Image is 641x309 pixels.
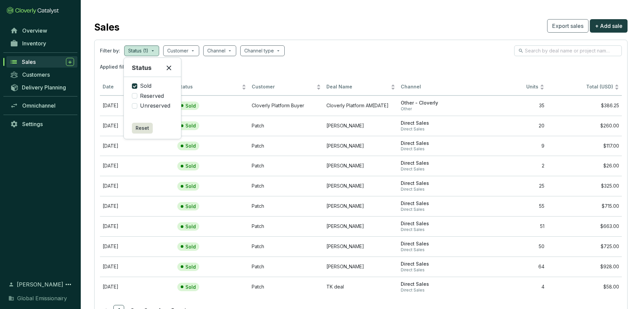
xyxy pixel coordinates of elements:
[136,125,149,131] span: Reset
[324,196,398,216] td: Tim Kenney
[473,277,547,297] td: 4
[249,136,324,156] td: Patch
[473,116,547,136] td: 20
[249,216,324,236] td: Patch
[401,261,470,267] span: Direct Sales
[100,156,175,176] td: Sep 19 2024
[100,79,175,95] th: Date
[100,216,175,236] td: Oct 17 2024
[249,257,324,277] td: Patch
[401,106,470,112] span: Other
[401,146,470,152] span: Direct Sales
[7,69,77,80] a: Customers
[185,123,196,129] p: Sold
[185,264,196,270] p: Sold
[6,56,77,68] a: Sales
[586,84,613,89] span: Total (USD)
[473,257,547,277] td: 64
[175,79,249,95] th: Status
[252,84,315,90] span: Customer
[401,281,470,287] span: Direct Sales
[132,123,153,133] button: Reset
[401,221,470,227] span: Direct Sales
[547,156,622,176] td: $26.00
[401,166,470,172] span: Direct Sales
[473,196,547,216] td: 55
[249,95,324,116] td: Cloverly Platform Buyer
[100,257,175,277] td: Oct 17 2024
[22,102,56,109] span: Omnichannel
[100,47,120,54] span: Filter by:
[177,84,241,90] span: Status
[324,156,398,176] td: Tim Kenney
[401,120,470,126] span: Direct Sales
[7,82,77,93] a: Delivery Planning
[401,180,470,187] span: Direct Sales
[473,216,547,236] td: 51
[401,200,470,207] span: Direct Sales
[185,284,196,290] p: Sold
[324,79,398,95] th: Deal Name
[401,160,470,166] span: Direct Sales
[17,280,63,288] span: [PERSON_NAME]
[7,118,77,130] a: Settings
[249,196,324,216] td: Patch
[324,176,398,196] td: Tim Kenney
[473,136,547,156] td: 9
[473,95,547,116] td: 35
[94,20,119,34] h2: Sales
[249,79,324,95] th: Customer
[547,277,622,297] td: $58.00
[547,136,622,156] td: $117.00
[185,203,196,209] p: Sold
[22,40,46,47] span: Inventory
[473,176,547,196] td: 25
[324,277,398,297] td: TK deal
[22,71,50,78] span: Customers
[249,236,324,257] td: Patch
[324,257,398,277] td: Tim Kenney
[185,103,196,109] p: Sold
[7,38,77,49] a: Inventory
[249,277,324,297] td: Patch
[17,294,67,302] span: Global Emissionairy
[475,84,539,90] span: Units
[326,84,390,90] span: Deal Name
[590,19,628,33] button: + Add sale
[547,236,622,257] td: $725.00
[22,27,47,34] span: Overview
[22,84,66,91] span: Delivery Planning
[401,267,470,273] span: Direct Sales
[401,241,470,247] span: Direct Sales
[401,100,470,106] span: Other - Cloverly
[22,121,43,127] span: Settings
[547,196,622,216] td: $715.00
[137,102,173,110] span: Unreserved
[547,176,622,196] td: $325.00
[525,47,612,54] input: Search by deal name or project name...
[473,236,547,257] td: 50
[185,183,196,189] p: Sold
[100,196,175,216] td: Sep 23 2024
[137,92,167,100] span: Reserved
[401,207,470,212] span: Direct Sales
[132,63,151,73] p: Status
[547,116,622,136] td: $260.00
[185,244,196,250] p: Sold
[473,79,547,95] th: Units
[22,59,36,65] span: Sales
[324,236,398,257] td: Tim Kenney
[547,216,622,236] td: $663.00
[185,143,196,149] p: Sold
[185,224,196,230] p: Sold
[324,136,398,156] td: Tim Kenney
[401,140,470,147] span: Direct Sales
[547,19,589,33] button: Export sales
[401,247,470,253] span: Direct Sales
[324,116,398,136] td: Tim Kenney
[249,156,324,176] td: Patch
[547,95,622,116] td: $386.25
[103,84,166,90] span: Date
[100,236,175,257] td: Oct 10 2024
[7,25,77,36] a: Overview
